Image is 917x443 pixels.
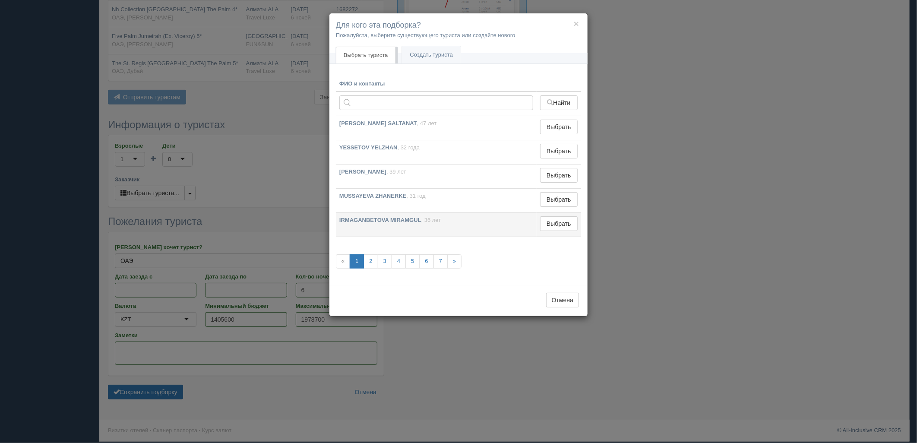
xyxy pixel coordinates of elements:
[339,95,533,110] input: Поиск по ФИО, паспорту или контактам
[447,254,462,269] a: »
[350,254,364,269] a: 1
[407,193,426,199] span: , 31 год
[398,144,420,151] span: , 32 года
[339,144,398,151] b: YESSETOV YELZHAN
[540,144,578,158] button: Выбрать
[419,254,433,269] a: 6
[540,216,578,231] button: Выбрать
[421,217,441,223] span: , 36 лет
[364,254,378,269] a: 2
[339,120,417,127] b: [PERSON_NAME] SALTANAT
[546,293,579,307] button: Отмена
[378,254,392,269] a: 3
[339,168,386,175] b: [PERSON_NAME]
[339,217,421,223] b: IRMAGANBETOVA MIRAMGUL
[392,254,406,269] a: 4
[540,192,578,207] button: Выбрать
[336,20,581,31] h4: Для кого эта подборка?
[574,19,579,28] button: ×
[402,46,461,64] a: Создать туриста
[540,95,578,110] button: Найти
[386,168,406,175] span: , 39 лет
[417,120,437,127] span: , 47 лет
[336,76,537,92] th: ФИО и контакты
[339,193,407,199] b: MUSSAYEVA ZHANERKE
[336,47,395,64] a: Выбрать туриста
[433,254,448,269] a: 7
[540,120,578,134] button: Выбрать
[336,254,350,269] span: «
[336,31,581,39] p: Пожалуйста, выберите существующего туриста или создайте нового
[405,254,420,269] a: 5
[540,168,578,183] button: Выбрать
